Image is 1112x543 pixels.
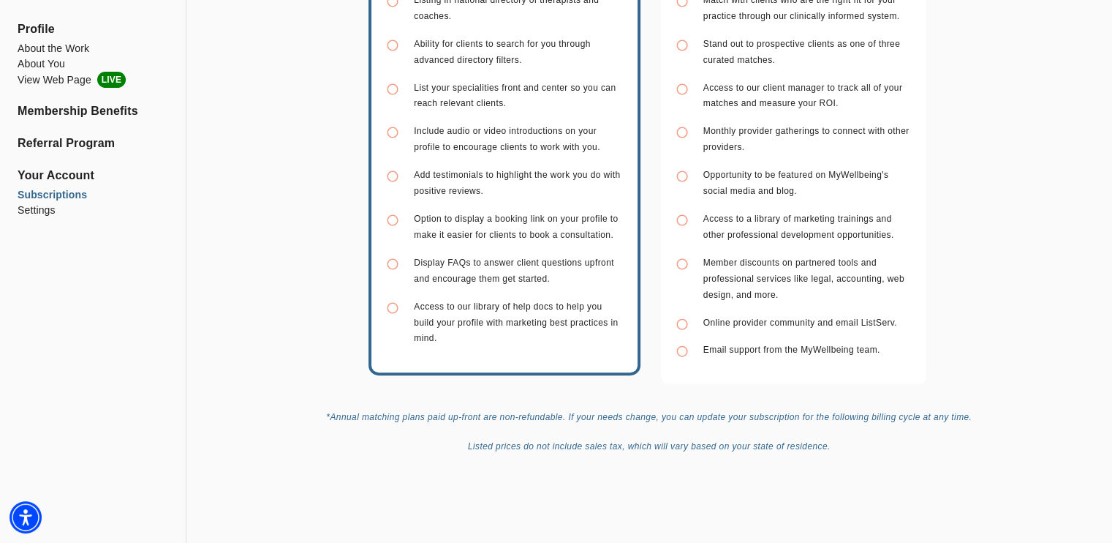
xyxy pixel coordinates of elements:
a: View Web PageLIVE [18,72,168,88]
a: About the Work [18,41,168,56]
span: Email support from the MyWellbeing team. [703,345,880,355]
i: *Annual matching plans paid up-front are non-refundable. If your needs change, you can update you... [326,412,972,452]
a: Subscriptions [18,187,168,203]
span: Stand out to prospective clients as one of three curated matches. [703,39,900,65]
span: Access to a library of marketing trainings and other professional development opportunities. [703,214,894,240]
span: Your Account [18,167,168,184]
span: Option to display a booking link on your profile to make it easier for clients to book a consulta... [414,214,618,240]
a: Referral Program [18,135,168,152]
span: Add testimonials to highlight the work you do with positive reviews. [414,170,620,196]
span: Display FAQs to answer client questions upfront and encourage them get started. [414,258,614,284]
span: Member discounts on partnered tools and professional services like legal, accounting, web design,... [703,258,904,300]
span: Ability for clients to search for you through advanced directory filters. [414,39,590,65]
span: List your specialities front and center so you can reach relevant clients. [414,83,616,109]
span: Monthly provider gatherings to connect with other providers. [703,126,909,152]
span: Profile [18,20,168,38]
a: Membership Benefits [18,102,168,120]
div: Accessibility Menu [10,501,42,533]
a: Settings [18,203,168,218]
span: LIVE [97,72,126,88]
a: About You [18,56,168,72]
li: View Web Page [18,72,168,88]
span: Access to our client manager to track all of your matches and measure your ROI. [703,83,902,109]
span: Include audio or video introductions on your profile to encourage clients to work with you. [414,126,600,152]
span: Opportunity to be featured on MyWellbeing's social media and blog. [703,170,888,196]
span: Access to our library of help docs to help you build your profile with marketing best practices i... [414,302,618,344]
span: Online provider community and email ListServ. [703,318,897,328]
